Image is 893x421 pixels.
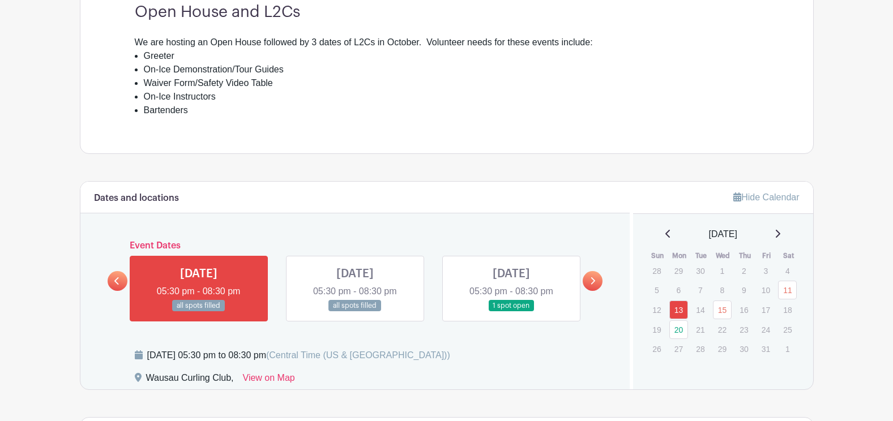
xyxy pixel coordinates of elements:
[669,340,688,358] p: 27
[647,321,666,338] p: 19
[778,340,797,358] p: 1
[713,300,732,319] a: 15
[647,262,666,280] p: 28
[144,76,759,90] li: Waiver Form/Safety Video Table
[734,321,753,338] p: 23
[709,227,737,241] span: [DATE]
[690,250,712,261] th: Tue
[757,321,775,338] p: 24
[135,3,759,22] h3: Open House and L2Cs
[734,262,753,280] p: 2
[127,240,583,251] h6: Event Dates
[778,301,797,319] p: 18
[669,281,688,299] p: 6
[669,300,688,319] a: 13
[669,250,691,261] th: Mon
[144,63,759,76] li: On-Ice Demonstration/Tour Guides
[734,281,753,299] p: 9
[713,262,732,280] p: 1
[94,193,179,204] h6: Dates and locations
[144,104,759,117] li: Bartenders
[691,262,710,280] p: 30
[147,349,450,362] div: [DATE] 05:30 pm to 08:30 pm
[266,350,450,360] span: (Central Time (US & [GEOGRAPHIC_DATA]))
[777,250,800,261] th: Sat
[647,281,666,299] p: 5
[757,301,775,319] p: 17
[669,320,688,339] a: 20
[757,340,775,358] p: 31
[647,340,666,358] p: 26
[757,262,775,280] p: 3
[756,250,778,261] th: Fri
[713,281,732,299] p: 8
[734,340,753,358] p: 30
[144,90,759,104] li: On-Ice Instructors
[243,371,295,389] a: View on Map
[757,281,775,299] p: 10
[144,49,759,63] li: Greeter
[647,250,669,261] th: Sun
[691,301,710,319] p: 14
[713,340,732,358] p: 29
[712,250,734,261] th: Wed
[647,301,666,319] p: 12
[146,371,234,389] div: Wausau Curling Club,
[778,281,797,299] a: 11
[135,36,759,49] div: We are hosting an Open House followed by 3 dates of L2Cs in October. Volunteer needs for these ev...
[734,301,753,319] p: 16
[713,321,732,338] p: 22
[669,262,688,280] p: 29
[778,321,797,338] p: 25
[691,340,710,358] p: 28
[734,250,756,261] th: Thu
[733,192,799,202] a: Hide Calendar
[691,321,710,338] p: 21
[691,281,710,299] p: 7
[778,262,797,280] p: 4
